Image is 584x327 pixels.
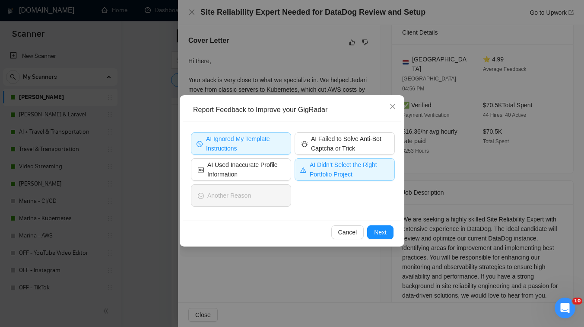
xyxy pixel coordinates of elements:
[191,158,291,181] button: idcardAI Used Inaccurate Profile Information
[310,160,389,179] span: AI Didn’t Select the Right Portfolio Project
[300,166,306,173] span: warning
[338,228,357,237] span: Cancel
[193,105,397,115] div: Report Feedback to Improve your GigRadar
[331,225,364,239] button: Cancel
[302,140,308,147] span: bug
[374,228,387,237] span: Next
[572,298,582,305] span: 10
[206,134,286,153] span: AI Ignored My Template Instructions
[191,132,291,155] button: stopAI Ignored My Template Instructions
[295,132,395,155] button: bugAI Failed to Solve Anti-Bot Captcha or Trick
[367,225,394,239] button: Next
[555,298,575,318] iframe: Intercom live chat
[311,134,388,153] span: AI Failed to Solve Anti-Bot Captcha or Trick
[198,166,204,173] span: idcard
[197,140,203,147] span: stop
[295,158,395,181] button: warningAI Didn’t Select the Right Portfolio Project
[381,95,404,119] button: Close
[191,184,291,207] button: frownAnother Reason
[207,160,284,179] span: AI Used Inaccurate Profile Information
[389,103,396,110] span: close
